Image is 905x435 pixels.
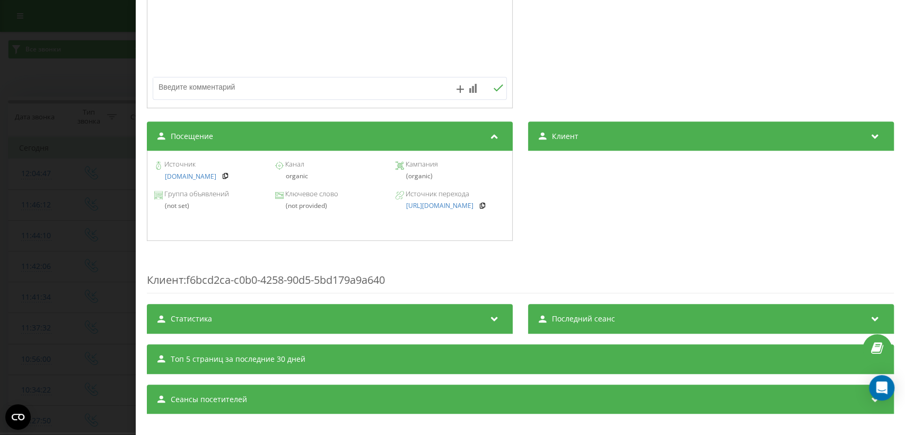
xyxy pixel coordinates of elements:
[5,404,31,430] button: Open CMP widget
[154,202,264,210] div: (not set)
[275,202,385,210] div: (not provided)
[163,159,196,170] span: Источник
[163,189,229,199] span: Группа объявлений
[171,314,212,324] span: Статистика
[147,273,183,287] span: Клиент
[404,189,469,199] span: Источник перехода
[147,251,894,293] div: : f6bcd2ca-c0b0-4258-90d5-5bd179a9a640
[284,159,304,170] span: Канал
[406,202,473,210] a: [URL][DOMAIN_NAME]
[165,173,216,180] a: [DOMAIN_NAME]
[275,172,385,180] div: organic
[396,172,505,180] div: (organic)
[404,159,438,170] span: Кампания
[552,131,578,142] span: Клиент
[171,394,247,405] span: Сеансы посетителей
[284,189,338,199] span: Ключевое слово
[869,375,894,401] div: Open Intercom Messenger
[171,354,305,364] span: Топ 5 страниц за последние 30 дней
[171,131,213,142] span: Посещение
[552,314,615,324] span: Последний сеанс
